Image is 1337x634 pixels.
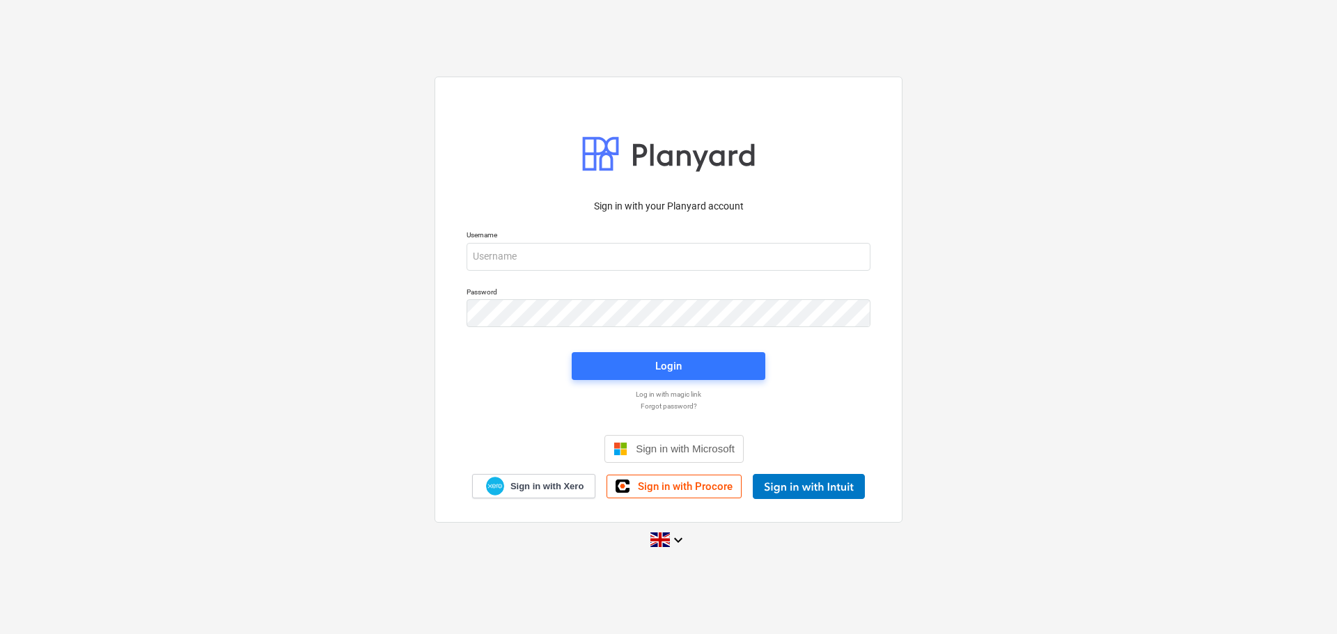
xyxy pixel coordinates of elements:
img: Microsoft logo [613,442,627,456]
input: Username [467,243,870,271]
a: Log in with magic link [460,390,877,399]
div: Login [655,357,682,375]
span: Sign in with Procore [638,480,733,493]
p: Username [467,230,870,242]
img: Xero logo [486,477,504,496]
p: Sign in with your Planyard account [467,199,870,214]
i: keyboard_arrow_down [670,532,687,548]
a: Sign in with Procore [607,475,742,498]
a: Forgot password? [460,402,877,411]
button: Login [572,352,765,380]
a: Sign in with Xero [472,474,596,498]
p: Password [467,287,870,299]
span: Sign in with Xero [510,480,584,493]
span: Sign in with Microsoft [636,443,735,454]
